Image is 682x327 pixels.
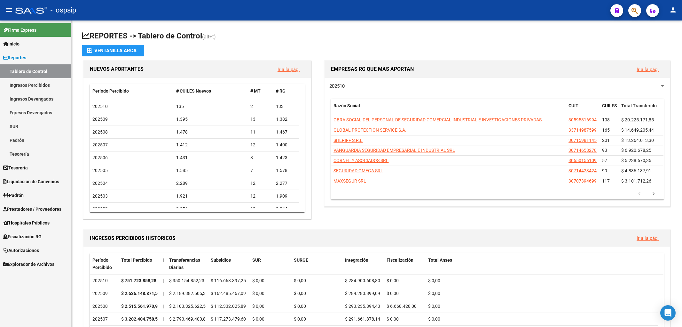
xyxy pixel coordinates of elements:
span: EMPRESAS RG QUE MAS APORTAN [331,66,414,72]
span: 30650156109 [568,158,597,163]
span: $ 2.103.325.622,59 [169,304,208,309]
datatable-header-cell: Total Anses [426,253,658,274]
div: 1.909 [276,192,296,200]
datatable-header-cell: Fiscalización [384,253,426,274]
datatable-header-cell: SURGE [291,253,342,274]
span: # CUILES Nuevos [176,88,211,94]
div: 135 [176,103,245,110]
span: $ 14.649.205,44 [621,127,654,133]
div: 133 [276,103,296,110]
span: $ 2.793.469.400,82 [169,316,208,322]
span: $ 350.154.852,23 [169,278,204,283]
div: 1.467 [276,128,296,136]
span: Hospitales Públicos [3,219,50,226]
span: $ 0,00 [294,304,306,309]
datatable-header-cell: Razón Social [331,99,566,120]
span: $ 0,00 [428,316,440,322]
span: 30715981145 [568,138,597,143]
strong: $ 2.515.561.970,91 [121,304,160,309]
datatable-header-cell: Período Percibido [90,253,119,274]
span: Autorizaciones [3,247,39,254]
span: CUIT [568,103,578,108]
span: $ 5.238.670,35 [621,158,651,163]
datatable-header-cell: Integración [342,253,384,274]
span: (alt+t) [202,34,216,40]
datatable-header-cell: Período Percibido [90,84,174,98]
datatable-header-cell: # RG [273,84,299,98]
span: $ 0,00 [252,316,264,322]
span: $ 0,00 [252,304,264,309]
span: Reportes [3,54,26,61]
a: Ir a la pág. [637,235,659,241]
span: Liquidación de Convenios [3,178,59,185]
span: $ 4.836.137,91 [621,168,651,173]
span: 201 [602,138,610,143]
span: 33714987599 [568,127,597,133]
span: SHERIFF S.R.L [333,138,363,143]
div: 1.478 [176,128,245,136]
div: 1.578 [276,167,296,174]
span: # MT [250,88,261,94]
strong: $ 3.202.404.758,56 [121,316,160,322]
span: $ 0,00 [387,278,399,283]
span: SUR [252,258,261,263]
span: 165 [602,127,610,133]
span: $ 13.264.013,30 [621,138,654,143]
span: # RG [276,88,286,94]
span: $ 0,00 [252,278,264,283]
span: $ 20.225.171,85 [621,117,654,122]
span: 99 [602,168,607,173]
div: 13 [250,116,271,123]
div: 8 [250,154,271,161]
span: $ 0,00 [294,291,306,296]
div: 1.395 [176,116,245,123]
span: SEGURIDAD OMEGA SRL [333,168,383,173]
span: MAXSEGUR SRL [333,178,366,184]
div: 2.056 [176,205,245,213]
span: NUEVOS APORTANTES [90,66,144,72]
div: 1.412 [176,141,245,149]
span: | [163,291,164,296]
span: | [163,304,164,309]
span: Total Percibido [121,258,152,263]
datatable-header-cell: | [160,253,167,274]
button: Ir a la pág. [631,232,664,244]
span: $ 0,00 [428,291,440,296]
div: 12 [250,141,271,149]
span: Total Anses [428,258,452,263]
span: 202509 [92,117,108,122]
span: OBRA SOCIAL DEL PERSONAL DE SEGURIDAD COMERCIAL INDUSTRIAL E INVESTIGACIONES PRIVADAS [333,117,542,122]
span: $ 162.485.467,09 [211,291,246,296]
datatable-header-cell: CUILES [600,99,619,120]
div: 1.921 [176,192,245,200]
datatable-header-cell: Subsidios [208,253,250,274]
div: 202509 [92,290,116,297]
div: 1.423 [276,154,296,161]
span: 30595816994 [568,117,597,122]
span: - ospsip [51,3,76,17]
span: 202506 [92,155,108,160]
span: Fiscalización [387,258,413,263]
datatable-header-cell: Total Percibido [119,253,160,274]
span: 30714423424 [568,168,597,173]
span: Período Percibido [92,258,112,270]
span: GLOBAL PROTECTION SERVICE S.A. [333,127,406,133]
span: Integración [345,258,368,263]
span: Fiscalización RG [3,233,42,240]
span: $ 0,00 [294,316,306,322]
span: $ 117.273.479,60 [211,316,246,322]
span: 202510 [329,83,345,89]
span: | [163,316,164,322]
span: Razón Social [333,103,360,108]
span: $ 0,00 [428,304,440,309]
div: 12 [250,192,271,200]
span: Total Transferido [621,103,657,108]
span: 108 [602,117,610,122]
a: Ir a la pág. [278,67,300,72]
span: 93 [602,148,607,153]
mat-icon: person [669,6,677,14]
span: | [163,278,164,283]
div: 12 [250,205,271,213]
div: 11 [250,128,271,136]
button: Ventanilla ARCA [82,45,144,56]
